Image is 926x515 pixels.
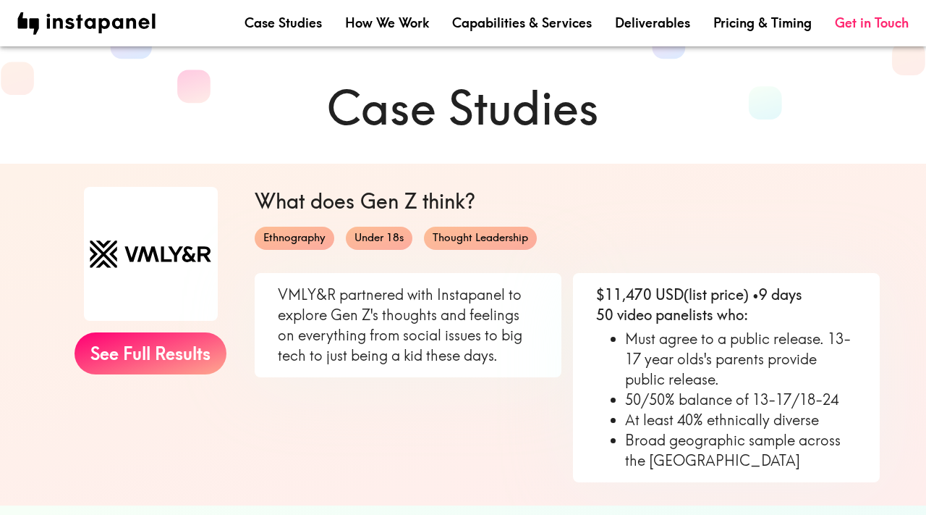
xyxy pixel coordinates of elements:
li: Broad geographic sample across the [GEOGRAPHIC_DATA] [625,430,857,471]
h6: What does Gen Z think? [255,187,880,215]
p: $11,470 USD (list price) • 9 days 50 video panelists who: [596,285,857,325]
a: Capabilities & Services [452,14,592,32]
span: Ethnography [255,230,334,246]
img: instapanel [17,12,156,35]
li: Must agree to a public release. 13-17 year olds's parents provide public release. [625,329,857,390]
a: Case Studies [245,14,322,32]
span: Thought Leadership [424,230,537,246]
h1: Case Studies [46,75,880,141]
span: Under 18s [346,230,412,246]
p: VMLY&R partnered with Instapanel to explore Gen Z's thoughts and feelings on everything from soci... [278,285,538,366]
li: 50/50% balance of 13-17/18-24 [625,390,857,410]
img: VMLY&R logo [84,187,218,321]
a: Deliverables [615,14,690,32]
a: Pricing & Timing [713,14,812,32]
a: Get in Touch [835,14,909,32]
a: See Full Results [75,332,226,374]
li: At least 40% ethnically diverse [625,410,857,430]
a: How We Work [345,14,429,32]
